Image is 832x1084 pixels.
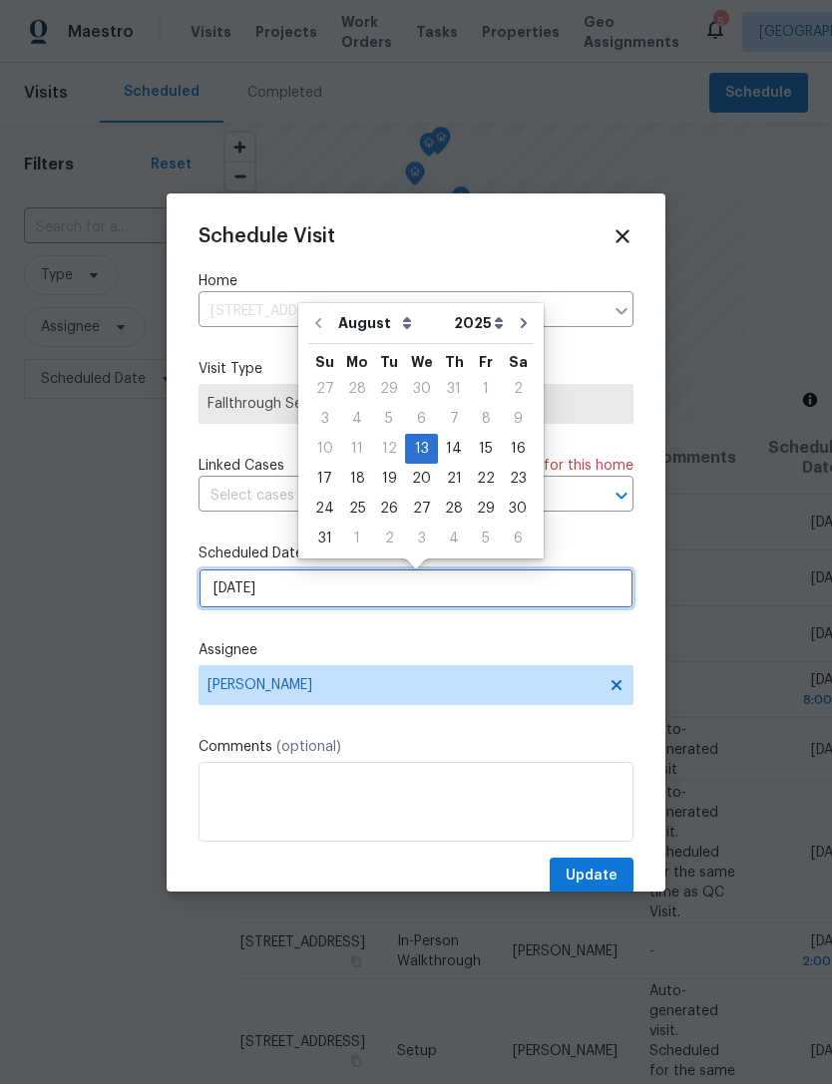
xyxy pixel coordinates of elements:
div: 6 [502,525,534,552]
div: Mon Aug 25 2025 [341,494,373,524]
div: 5 [470,525,502,552]
div: Sat Aug 23 2025 [502,464,534,494]
div: Sat Aug 02 2025 [502,374,534,404]
div: 31 [308,525,341,552]
div: 18 [341,465,373,493]
div: 14 [438,435,470,463]
div: 24 [308,495,341,523]
div: Sat Aug 09 2025 [502,404,534,434]
div: Sun Jul 27 2025 [308,374,341,404]
div: Thu Aug 14 2025 [438,434,470,464]
div: Fri Aug 15 2025 [470,434,502,464]
span: Update [566,864,618,889]
input: M/D/YYYY [199,568,633,608]
div: 25 [341,495,373,523]
select: Month [333,308,449,338]
button: Open [608,482,635,510]
label: Home [199,271,633,291]
div: Tue Jul 29 2025 [373,374,405,404]
div: 6 [405,405,438,433]
input: Select cases [199,481,578,512]
span: Fallthrough Setup [208,394,624,414]
div: Sun Aug 03 2025 [308,404,341,434]
div: Tue Aug 12 2025 [373,434,405,464]
div: 28 [341,375,373,403]
div: 3 [405,525,438,552]
button: Update [550,858,633,895]
div: Wed Aug 06 2025 [405,404,438,434]
abbr: Tuesday [380,355,398,369]
abbr: Saturday [509,355,528,369]
div: Mon Aug 18 2025 [341,464,373,494]
div: Wed Sep 03 2025 [405,524,438,553]
label: Assignee [199,640,633,660]
div: Tue Sep 02 2025 [373,524,405,553]
div: 11 [341,435,373,463]
abbr: Friday [479,355,493,369]
div: Wed Aug 20 2025 [405,464,438,494]
div: 26 [373,495,405,523]
abbr: Wednesday [411,355,433,369]
div: Sun Aug 24 2025 [308,494,341,524]
abbr: Sunday [315,355,334,369]
div: 1 [470,375,502,403]
div: Fri Aug 29 2025 [470,494,502,524]
div: Fri Aug 08 2025 [470,404,502,434]
input: Enter in an address [199,296,604,327]
label: Comments [199,737,633,757]
div: 12 [373,435,405,463]
div: 7 [438,405,470,433]
div: 31 [438,375,470,403]
span: Schedule Visit [199,226,335,246]
div: 17 [308,465,341,493]
div: 21 [438,465,470,493]
div: Tue Aug 05 2025 [373,404,405,434]
div: 27 [405,495,438,523]
div: 30 [502,495,534,523]
div: Sun Aug 10 2025 [308,434,341,464]
div: 19 [373,465,405,493]
div: 30 [405,375,438,403]
div: Sat Aug 16 2025 [502,434,534,464]
span: [PERSON_NAME] [208,677,599,693]
div: Fri Aug 22 2025 [470,464,502,494]
div: 15 [470,435,502,463]
div: 5 [373,405,405,433]
div: Sun Aug 17 2025 [308,464,341,494]
div: Wed Jul 30 2025 [405,374,438,404]
select: Year [449,308,509,338]
div: 27 [308,375,341,403]
abbr: Monday [346,355,368,369]
div: Fri Aug 01 2025 [470,374,502,404]
div: 28 [438,495,470,523]
div: Tue Aug 26 2025 [373,494,405,524]
div: Wed Aug 27 2025 [405,494,438,524]
div: 4 [438,525,470,552]
div: Mon Sep 01 2025 [341,524,373,553]
div: Thu Aug 28 2025 [438,494,470,524]
span: Close [612,225,633,247]
div: 13 [405,435,438,463]
button: Go to next month [509,303,539,343]
div: 22 [470,465,502,493]
div: Wed Aug 13 2025 [405,434,438,464]
div: 29 [373,375,405,403]
abbr: Thursday [445,355,464,369]
label: Visit Type [199,359,633,379]
div: 20 [405,465,438,493]
div: Sun Aug 31 2025 [308,524,341,553]
label: Scheduled Date [199,543,633,563]
span: Linked Cases [199,456,284,476]
div: Sat Aug 30 2025 [502,494,534,524]
div: Thu Aug 21 2025 [438,464,470,494]
div: 9 [502,405,534,433]
div: Thu Jul 31 2025 [438,374,470,404]
div: 4 [341,405,373,433]
div: Thu Sep 04 2025 [438,524,470,553]
div: 2 [373,525,405,552]
div: Mon Jul 28 2025 [341,374,373,404]
button: Go to previous month [303,303,333,343]
div: Mon Aug 04 2025 [341,404,373,434]
div: 10 [308,435,341,463]
div: 3 [308,405,341,433]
